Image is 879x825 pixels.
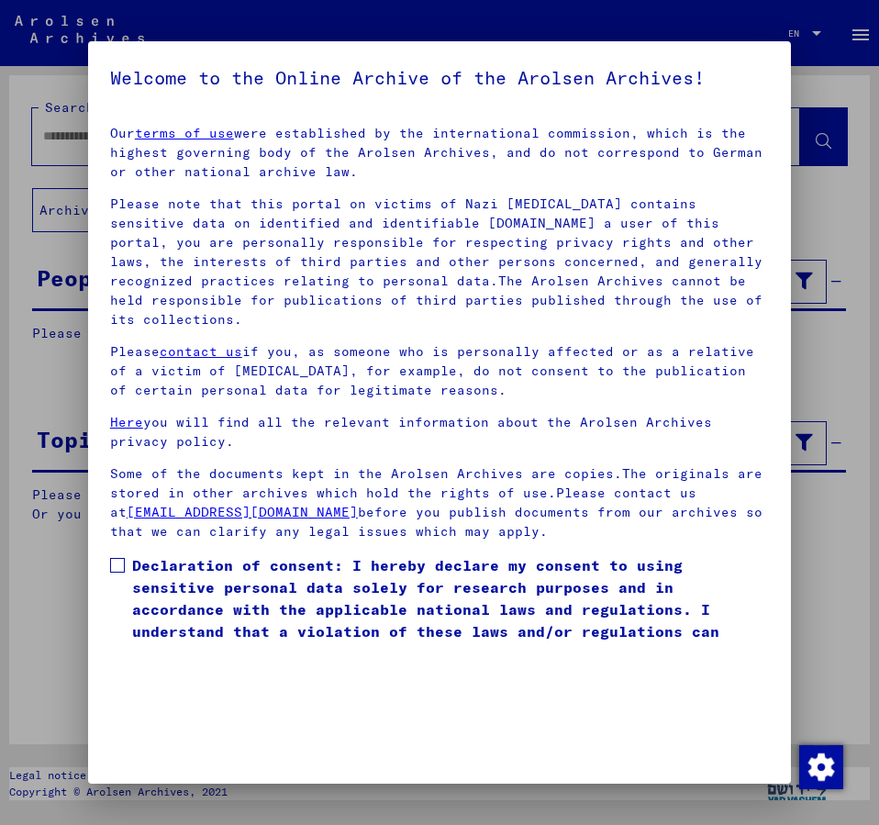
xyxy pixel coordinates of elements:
a: contact us [160,343,242,360]
p: Our were established by the international commission, which is the highest governing body of the ... [110,124,769,182]
p: Please note that this portal on victims of Nazi [MEDICAL_DATA] contains sensitive data on identif... [110,195,769,329]
div: Change consent [798,744,842,788]
p: Some of the documents kept in the Arolsen Archives are copies.The originals are stored in other a... [110,464,769,541]
a: terms of use [135,125,234,141]
img: Change consent [799,745,843,789]
h5: Welcome to the Online Archive of the Arolsen Archives! [110,63,769,93]
span: Declaration of consent: I hereby declare my consent to using sensitive personal data solely for r... [132,554,769,664]
a: Here [110,414,143,430]
p: Please if you, as someone who is personally affected or as a relative of a victim of [MEDICAL_DAT... [110,342,769,400]
a: [EMAIL_ADDRESS][DOMAIN_NAME] [127,504,358,520]
p: you will find all the relevant information about the Arolsen Archives privacy policy. [110,413,769,452]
